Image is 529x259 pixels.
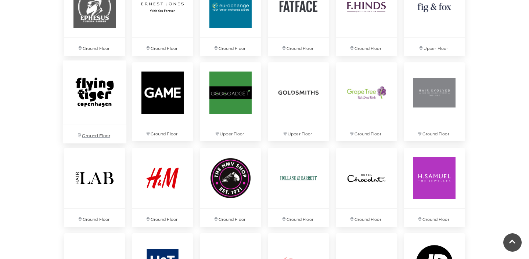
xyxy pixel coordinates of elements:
[197,59,264,145] a: Upper Floor
[268,209,329,227] p: Ground Floor
[64,209,125,227] p: Ground Floor
[197,144,264,230] a: Ground Floor
[336,123,397,141] p: Ground Floor
[64,38,125,56] p: Ground Floor
[404,209,465,227] p: Ground Floor
[268,123,329,141] p: Upper Floor
[264,144,332,230] a: Ground Floor
[129,59,197,145] a: Ground Floor
[404,123,465,141] p: Ground Floor
[332,59,400,145] a: Ground Floor
[200,209,261,227] p: Ground Floor
[63,124,126,143] p: Ground Floor
[59,56,130,147] a: Ground Floor
[400,59,468,145] a: Hair Evolved at Festival Place, Basingstoke Ground Floor
[268,38,329,56] p: Ground Floor
[400,144,468,230] a: Ground Floor
[129,144,197,230] a: Ground Floor
[61,144,129,230] a: Ground Floor
[336,38,397,56] p: Ground Floor
[336,209,397,227] p: Ground Floor
[132,209,193,227] p: Ground Floor
[404,62,465,123] img: Hair Evolved at Festival Place, Basingstoke
[200,123,261,141] p: Upper Floor
[132,123,193,141] p: Ground Floor
[404,38,465,56] p: Upper Floor
[132,38,193,56] p: Ground Floor
[200,38,261,56] p: Ground Floor
[264,59,332,145] a: Upper Floor
[332,144,400,230] a: Ground Floor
